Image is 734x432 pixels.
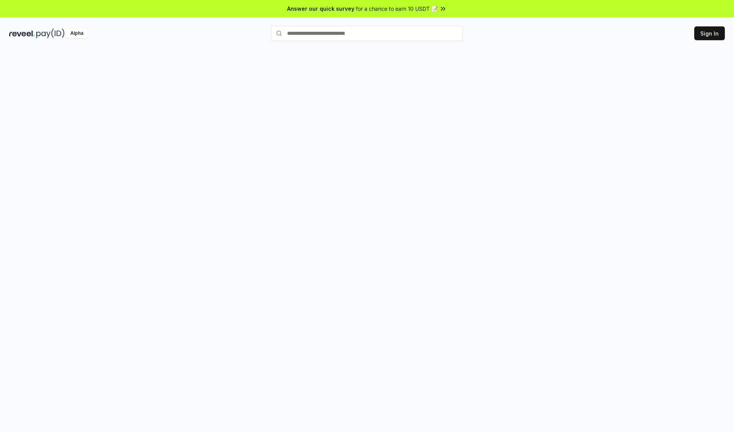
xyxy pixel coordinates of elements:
div: Alpha [66,29,88,38]
button: Sign In [694,26,725,40]
span: Answer our quick survey [287,5,354,13]
img: pay_id [36,29,65,38]
img: reveel_dark [9,29,35,38]
span: for a chance to earn 10 USDT 📝 [356,5,438,13]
